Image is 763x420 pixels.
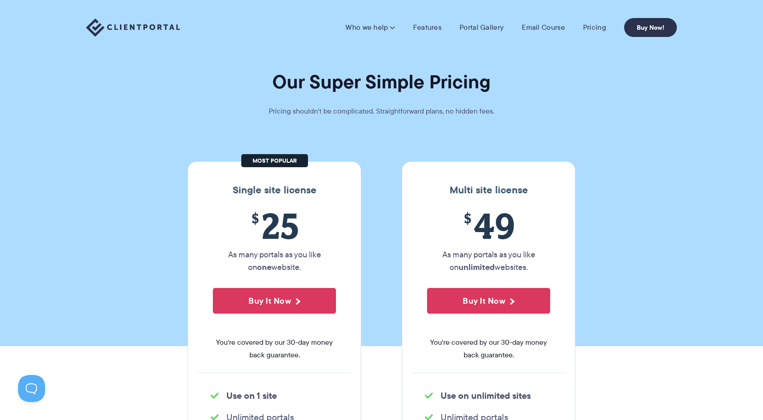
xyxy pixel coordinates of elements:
[624,18,677,37] a: Buy Now!
[18,375,45,402] iframe: Toggle Customer Support
[427,288,550,314] button: Buy It Now
[213,336,336,361] span: You're covered by our 30-day money back guarantee.
[345,23,395,32] a: Who we help
[213,288,336,314] button: Buy It Now
[257,261,271,273] strong: one
[213,205,336,246] span: 25
[411,184,566,196] h3: Multi site license
[522,23,565,32] a: Email Course
[213,248,336,274] p: As many portals as you like on website.
[583,23,606,32] a: Pricing
[226,389,277,402] strong: Use on 1 site
[441,389,531,402] strong: Use on unlimited sites
[427,205,550,246] span: 49
[427,248,550,274] p: As many portals as you like on websites.
[427,336,550,361] span: You're covered by our 30-day money back guarantee.
[246,105,517,118] p: Pricing shouldn't be complicated. Straightforward plans, no hidden fees.
[197,184,352,196] h3: Single site license
[460,23,504,32] a: Portal Gallery
[413,23,441,32] a: Features
[459,261,495,273] strong: unlimited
